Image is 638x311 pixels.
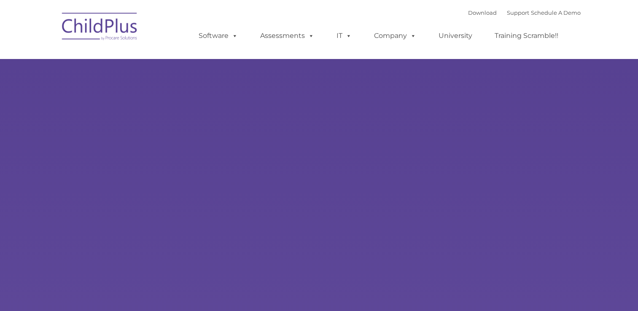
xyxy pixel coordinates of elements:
a: University [430,27,481,44]
a: Training Scramble!! [486,27,567,44]
img: ChildPlus by Procare Solutions [58,7,142,49]
a: Software [190,27,246,44]
a: Assessments [252,27,323,44]
a: IT [328,27,360,44]
a: Schedule A Demo [531,9,581,16]
a: Support [507,9,529,16]
font: | [468,9,581,16]
a: Download [468,9,497,16]
a: Company [366,27,425,44]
